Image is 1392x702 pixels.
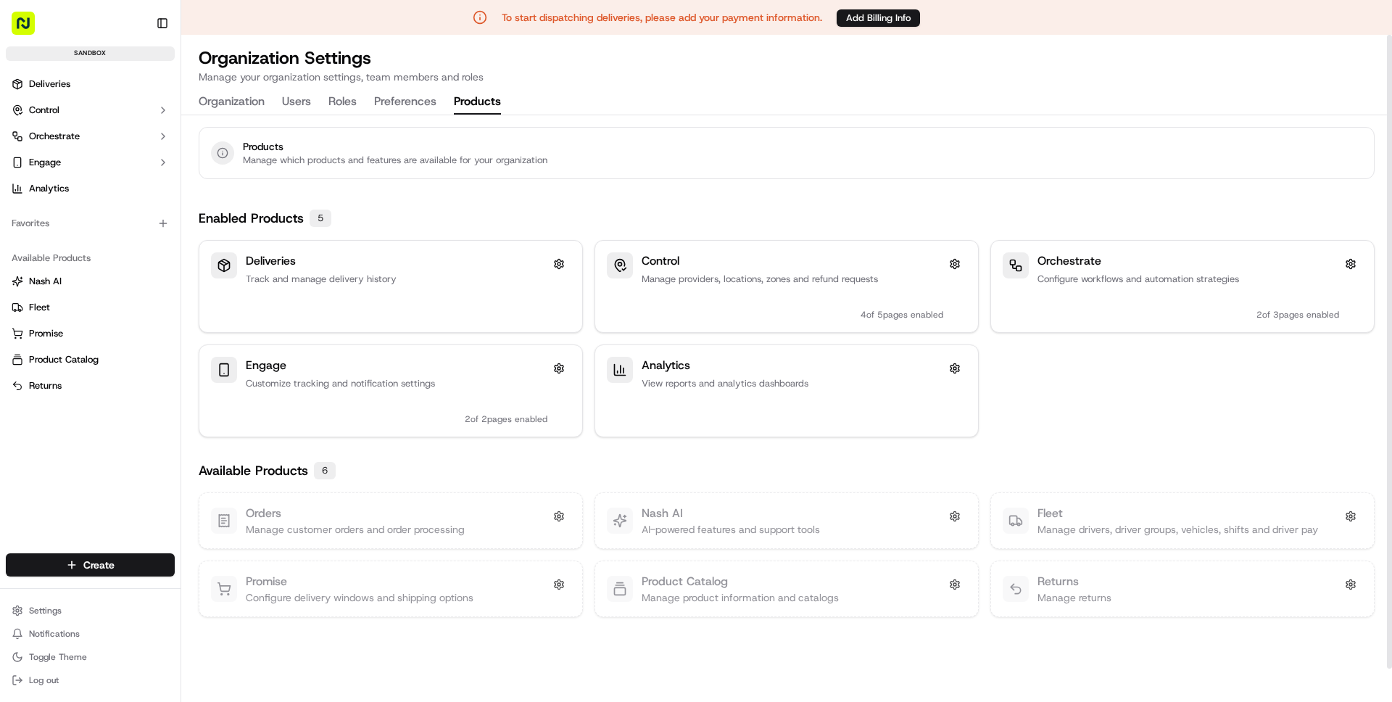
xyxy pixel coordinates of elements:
[29,379,62,392] span: Returns
[29,327,63,340] span: Promise
[642,590,839,605] p: Manage product information and catalogs
[29,130,80,143] span: Orchestrate
[29,301,50,314] span: Fleet
[243,139,547,154] h3: Products
[6,296,175,319] button: Fleet
[29,275,62,288] span: Nash AI
[6,177,175,200] a: Analytics
[6,600,175,621] button: Settings
[642,522,820,537] p: AI-powered features and support tools
[246,357,286,374] h3: Engage
[1037,573,1079,590] h3: Returns
[6,647,175,667] button: Toggle Theme
[642,573,728,590] h3: Product Catalog
[12,379,169,392] a: Returns
[314,462,336,479] div: 6
[374,90,436,115] button: Preferences
[29,651,87,663] span: Toggle Theme
[837,9,920,27] button: Add Billing Info
[12,353,169,366] a: Product Catalog
[199,90,265,115] button: Organization
[243,154,547,167] p: Manage which products and features are available for your organization
[12,301,169,314] a: Fleet
[29,104,59,117] span: Control
[29,674,59,686] span: Log out
[642,273,943,286] p: Manage providers, locations, zones and refund requests
[1037,522,1318,537] p: Manage drivers, driver groups, vehicles, shifts and driver pay
[6,624,175,644] button: Notifications
[6,270,175,293] button: Nash AI
[6,553,175,577] button: Create
[199,208,304,228] h2: Enabled Products
[6,46,175,61] div: sandbox
[29,353,99,366] span: Product Catalog
[861,309,943,321] span: 4 of 5 pages enabled
[502,10,822,25] p: To start dispatching deliveries, please add your payment information.
[246,590,473,605] p: Configure delivery windows and shipping options
[246,377,547,390] p: Customize tracking and notification settings
[12,275,169,288] a: Nash AI
[642,357,690,374] h3: Analytics
[6,670,175,690] button: Log out
[465,413,547,425] span: 2 of 2 pages enabled
[6,212,175,235] div: Favorites
[246,522,465,537] p: Manage customer orders and order processing
[246,573,287,590] h3: Promise
[6,99,175,122] button: Control
[1037,252,1101,270] h3: Orchestrate
[1037,590,1111,605] p: Manage returns
[6,125,175,148] button: Orchestrate
[29,605,62,616] span: Settings
[1037,505,1063,522] h3: Fleet
[6,151,175,174] button: Engage
[199,46,484,70] h1: Organization Settings
[6,73,175,96] a: Deliveries
[246,505,281,522] h3: Orders
[12,327,169,340] a: Promise
[83,558,115,572] span: Create
[29,628,80,640] span: Notifications
[310,210,331,227] div: 5
[328,90,357,115] button: Roles
[6,348,175,371] button: Product Catalog
[1256,309,1339,321] span: 2 of 3 pages enabled
[6,374,175,397] button: Returns
[246,273,547,286] p: Track and manage delivery history
[6,322,175,345] button: Promise
[282,90,311,115] button: Users
[199,70,484,84] p: Manage your organization settings, team members and roles
[642,505,683,522] h3: Nash AI
[454,90,501,115] button: Products
[1037,273,1339,286] p: Configure workflows and automation strategies
[29,182,69,195] span: Analytics
[246,252,296,270] h3: Deliveries
[29,156,61,169] span: Engage
[29,78,70,91] span: Deliveries
[199,461,308,481] h2: Available Products
[6,247,175,270] div: Available Products
[642,252,679,270] h3: Control
[642,377,943,390] p: View reports and analytics dashboards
